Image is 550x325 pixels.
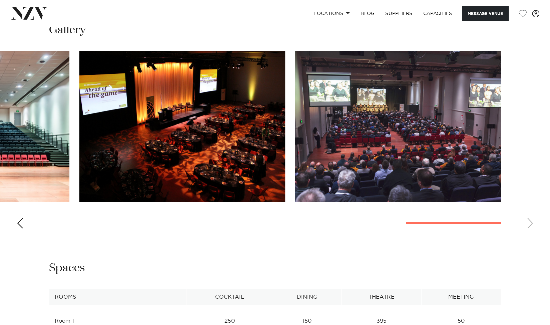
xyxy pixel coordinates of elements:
[49,289,186,305] th: Rooms
[341,289,421,305] th: Theatre
[309,6,355,21] a: Locations
[186,289,273,305] th: Cocktail
[49,260,85,275] h2: Spaces
[49,23,86,38] h2: Gallery
[462,6,509,21] button: Message Venue
[355,6,380,21] a: BLOG
[380,6,418,21] a: SUPPLIERS
[79,51,285,202] swiper-slide: 9 / 10
[273,289,341,305] th: Dining
[11,7,47,19] img: nzv-logo.png
[295,51,501,202] swiper-slide: 10 / 10
[418,6,458,21] a: Capacities
[422,289,501,305] th: Meeting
